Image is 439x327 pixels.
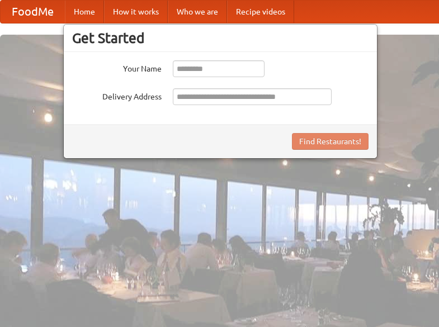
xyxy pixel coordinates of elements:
[1,1,65,23] a: FoodMe
[72,60,162,74] label: Your Name
[65,1,104,23] a: Home
[104,1,168,23] a: How it works
[72,88,162,102] label: Delivery Address
[292,133,369,150] button: Find Restaurants!
[168,1,227,23] a: Who we are
[72,30,369,46] h3: Get Started
[227,1,294,23] a: Recipe videos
